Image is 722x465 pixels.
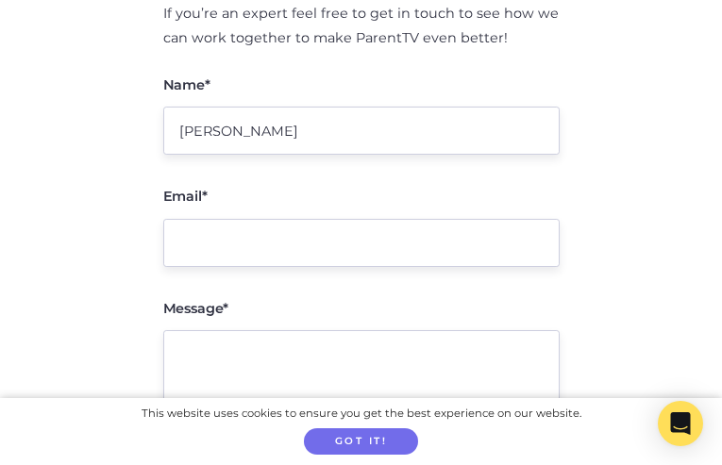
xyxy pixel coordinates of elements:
div: This website uses cookies to ensure you get the best experience on our website. [142,404,581,423]
button: Got it! [304,428,417,456]
div: Open Intercom Messenger [658,401,703,446]
label: Email* [163,190,208,203]
p: If you’re an expert feel free to get in touch to see how we can work together to make ParentTV ev... [163,2,560,51]
label: Name* [163,78,210,91]
label: Message* [163,302,229,315]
